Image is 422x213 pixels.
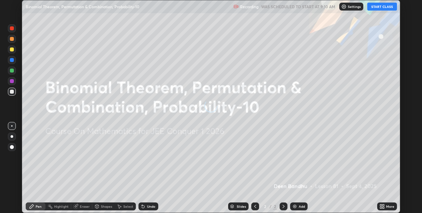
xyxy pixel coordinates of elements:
[262,204,268,208] div: 2
[147,205,155,208] div: Undo
[123,205,133,208] div: Select
[270,204,272,208] div: /
[80,205,90,208] div: Eraser
[26,4,139,9] p: Binomial Theorem, Permutation & Combination, Probability-10
[273,203,277,209] div: 2
[240,4,258,9] p: Recording
[233,4,239,9] img: recording.375f2c34.svg
[348,5,361,8] p: Settings
[36,205,42,208] div: Pen
[292,204,297,209] img: add-slide-button
[386,205,394,208] div: More
[367,3,397,11] button: START CLASS
[299,205,305,208] div: Add
[54,205,69,208] div: Highlight
[237,205,246,208] div: Slides
[101,205,112,208] div: Shapes
[261,4,335,10] h5: WAS SCHEDULED TO START AT 9:10 AM
[341,4,347,9] img: class-settings-icons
